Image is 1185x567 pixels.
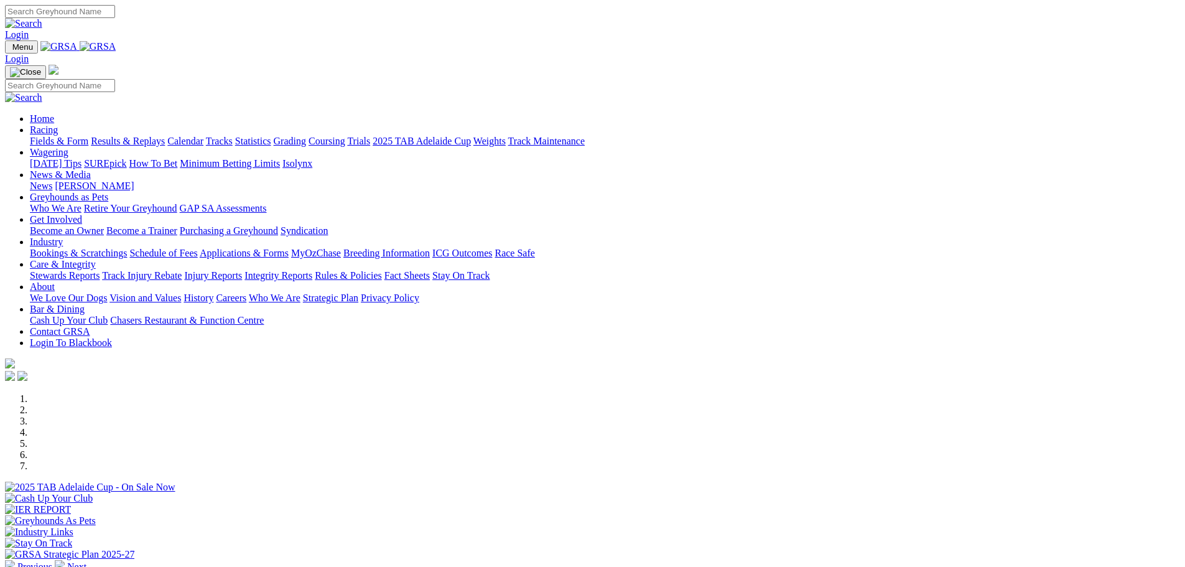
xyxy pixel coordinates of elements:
a: Schedule of Fees [129,248,197,258]
a: Wagering [30,147,68,157]
span: Menu [12,42,33,52]
a: Tracks [206,136,233,146]
a: SUREpick [84,158,126,169]
a: Industry [30,237,63,247]
a: Track Injury Rebate [102,270,182,281]
a: Trials [347,136,370,146]
a: Breeding Information [343,248,430,258]
a: About [30,281,55,292]
a: Applications & Forms [200,248,289,258]
a: Coursing [309,136,345,146]
a: Minimum Betting Limits [180,158,280,169]
a: Get Involved [30,214,82,225]
a: Vision and Values [109,293,181,303]
a: Stay On Track [432,270,490,281]
a: Chasers Restaurant & Function Centre [110,315,264,326]
div: Get Involved [30,225,1180,237]
a: Injury Reports [184,270,242,281]
a: Statistics [235,136,271,146]
a: Stewards Reports [30,270,100,281]
img: Search [5,92,42,103]
div: Greyhounds as Pets [30,203,1180,214]
div: Industry [30,248,1180,259]
div: Racing [30,136,1180,147]
a: Racing [30,124,58,135]
a: [PERSON_NAME] [55,180,134,191]
img: IER REPORT [5,504,71,515]
a: Greyhounds as Pets [30,192,108,202]
a: Calendar [167,136,203,146]
div: About [30,293,1180,304]
img: GRSA [80,41,116,52]
a: GAP SA Assessments [180,203,267,213]
a: Integrity Reports [244,270,312,281]
a: Login [5,29,29,40]
a: Isolynx [282,158,312,169]
a: Become an Owner [30,225,104,236]
div: News & Media [30,180,1180,192]
a: How To Bet [129,158,178,169]
a: Privacy Policy [361,293,419,303]
a: Fact Sheets [384,270,430,281]
img: Search [5,18,42,29]
a: Syndication [281,225,328,236]
a: Contact GRSA [30,326,90,337]
a: Rules & Policies [315,270,382,281]
a: Careers [216,293,246,303]
img: Industry Links [5,527,73,538]
button: Toggle navigation [5,40,38,54]
a: Care & Integrity [30,259,96,269]
img: Cash Up Your Club [5,493,93,504]
a: Strategic Plan [303,293,358,303]
a: Retire Your Greyhound [84,203,177,213]
a: Who We Are [249,293,300,303]
a: 2025 TAB Adelaide Cup [373,136,471,146]
a: History [184,293,213,303]
button: Toggle navigation [5,65,46,79]
a: Bar & Dining [30,304,85,314]
a: Track Maintenance [508,136,585,146]
a: Login To Blackbook [30,337,112,348]
a: [DATE] Tips [30,158,81,169]
a: Fields & Form [30,136,88,146]
input: Search [5,79,115,92]
a: Who We Are [30,203,81,213]
img: Greyhounds As Pets [5,515,96,527]
a: ICG Outcomes [432,248,492,258]
div: Bar & Dining [30,315,1180,326]
img: facebook.svg [5,371,15,381]
input: Search [5,5,115,18]
a: News & Media [30,169,91,180]
a: Home [30,113,54,124]
a: Login [5,54,29,64]
img: logo-grsa-white.png [49,65,58,75]
img: GRSA Strategic Plan 2025-27 [5,549,134,560]
a: Purchasing a Greyhound [180,225,278,236]
img: Stay On Track [5,538,72,549]
a: Become a Trainer [106,225,177,236]
a: News [30,180,52,191]
img: Close [10,67,41,77]
a: Weights [473,136,506,146]
a: Race Safe [495,248,534,258]
a: MyOzChase [291,248,341,258]
a: Cash Up Your Club [30,315,108,326]
a: Bookings & Scratchings [30,248,127,258]
a: Grading [274,136,306,146]
img: GRSA [40,41,77,52]
img: twitter.svg [17,371,27,381]
div: Wagering [30,158,1180,169]
a: We Love Our Dogs [30,293,107,303]
a: Results & Replays [91,136,165,146]
img: 2025 TAB Adelaide Cup - On Sale Now [5,482,175,493]
div: Care & Integrity [30,270,1180,281]
img: logo-grsa-white.png [5,358,15,368]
